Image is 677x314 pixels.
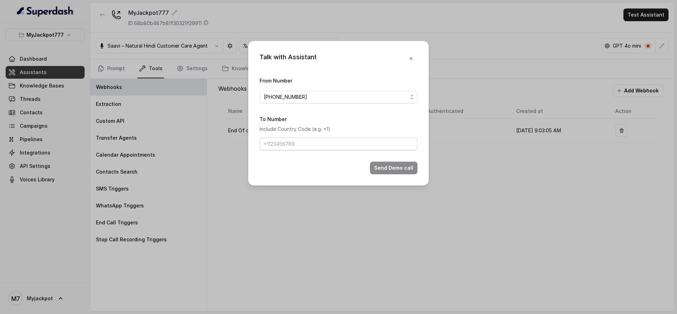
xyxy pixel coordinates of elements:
[260,52,317,65] div: Talk with Assistant
[370,162,417,174] button: Send Demo call
[260,125,417,133] p: Include Country Code (e.g. +1)
[260,91,417,103] button: [PHONE_NUMBER]
[260,116,287,122] label: To Number
[260,138,417,150] input: +1123456789
[264,93,408,101] span: [PHONE_NUMBER]
[260,78,292,84] label: From Number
